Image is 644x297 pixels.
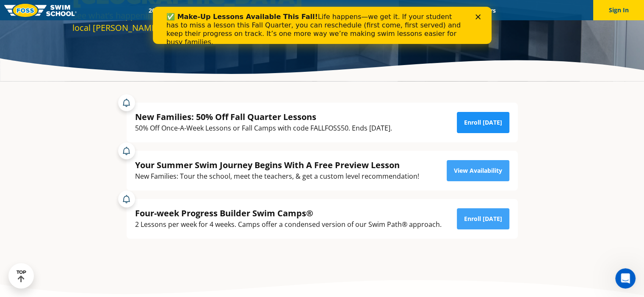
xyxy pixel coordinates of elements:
div: Life happens—we get it. If your student has to miss a lesson this Fall Quarter, you can reschedul... [14,6,312,40]
a: Swim Path® Program [230,6,304,14]
div: See what’s happening and find reasons to hit the water at your local [PERSON_NAME][GEOGRAPHIC_DATA]. [72,9,318,34]
a: Enroll [DATE] [457,208,509,229]
iframe: Intercom live chat banner [153,7,492,44]
a: Enroll [DATE] [457,112,509,133]
iframe: Intercom live chat [615,268,636,289]
div: Four-week Progress Builder Swim Camps® [135,207,442,219]
div: TOP [17,270,26,283]
a: Schools [194,6,230,14]
div: Close [323,8,331,13]
a: Blog [441,6,467,14]
a: Swim Like [PERSON_NAME] [351,6,441,14]
div: Your Summer Swim Journey Begins With A Free Preview Lesson [135,159,419,171]
img: FOSS Swim School Logo [4,4,77,17]
a: About FOSS [304,6,351,14]
div: New Families: 50% Off Fall Quarter Lessons [135,111,392,123]
a: Careers [467,6,503,14]
div: 50% Off Once-A-Week Lessons or Fall Camps with code FALLFOSS50. Ends [DATE]. [135,123,392,134]
a: View Availability [447,160,509,181]
b: ✅ Make-Up Lessons Available This Fall! [14,6,165,14]
a: 2025 Calendar [141,6,194,14]
div: New Families: Tour the school, meet the teachers, & get a custom level recommendation! [135,171,419,182]
div: 2 Lessons per week for 4 weeks. Camps offer a condensed version of our Swim Path® approach. [135,219,442,230]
